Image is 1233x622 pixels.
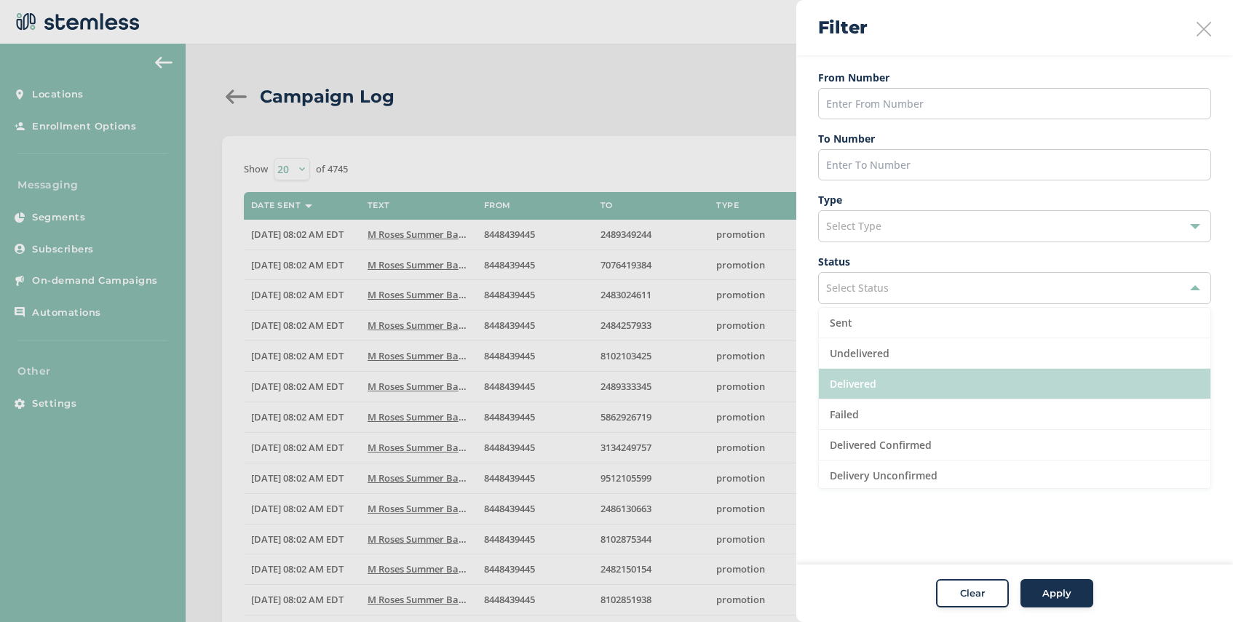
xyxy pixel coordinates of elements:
[819,308,1210,338] li: Sent
[818,192,1211,207] label: Type
[819,399,1210,430] li: Failed
[818,88,1211,119] input: Enter From Number
[960,586,985,601] span: Clear
[818,254,1211,269] label: Status
[819,430,1210,460] li: Delivered Confirmed
[936,579,1009,608] button: Clear
[818,15,868,41] h2: Filter
[826,219,881,233] span: Select Type
[1160,552,1233,622] iframe: Chat Widget
[819,369,1210,399] li: Delivered
[826,281,889,295] span: Select Status
[818,70,1211,85] label: From Number
[819,460,1210,491] li: Delivery Unconfirmed
[818,131,1211,146] label: To Number
[1042,586,1071,601] span: Apply
[1020,579,1093,608] button: Apply
[819,338,1210,369] li: Undelivered
[818,149,1211,180] input: Enter To Number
